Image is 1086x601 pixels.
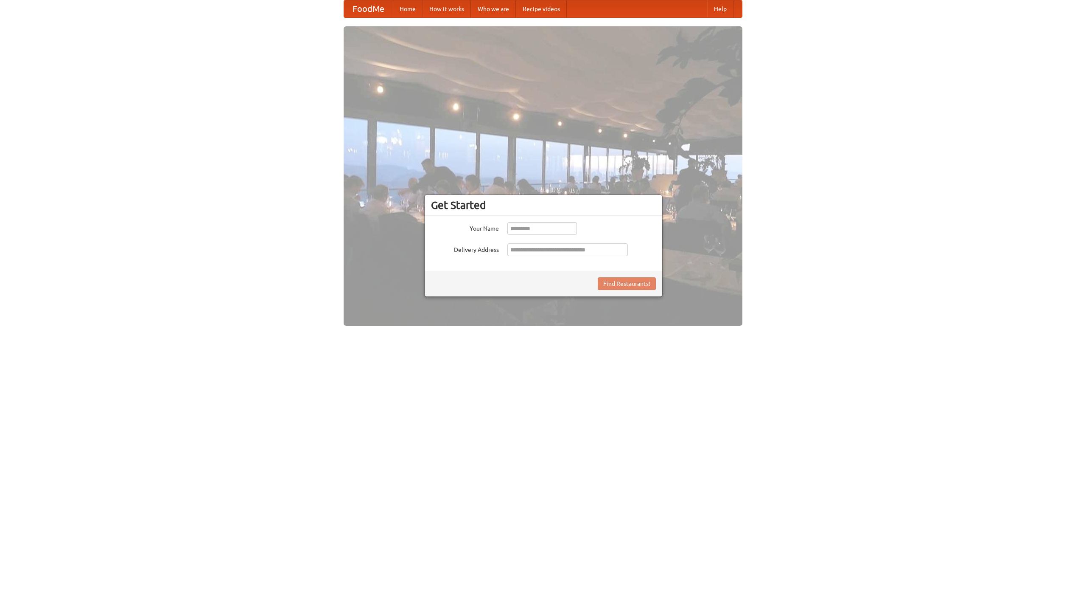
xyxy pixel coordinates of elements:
label: Delivery Address [431,243,499,254]
a: Who we are [471,0,516,17]
h3: Get Started [431,199,656,212]
a: How it works [423,0,471,17]
a: Home [393,0,423,17]
a: Help [707,0,733,17]
a: FoodMe [344,0,393,17]
label: Your Name [431,222,499,233]
button: Find Restaurants! [598,277,656,290]
a: Recipe videos [516,0,567,17]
